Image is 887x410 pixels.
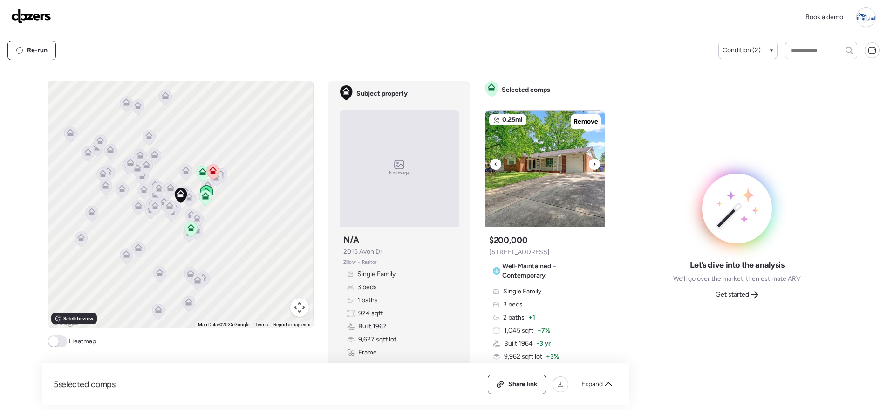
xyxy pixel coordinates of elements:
span: Realtor [362,258,377,266]
span: 1,045 sqft [504,326,533,335]
span: + 7% [537,326,550,335]
span: [STREET_ADDRESS] [489,248,550,257]
span: Get started [716,290,749,299]
span: Built 1964 [504,339,533,348]
span: Single Family [357,270,396,279]
span: Subject property [356,89,408,98]
span: 3 beds [503,300,523,309]
span: 2 baths [503,313,525,322]
span: Well-Maintained – Contemporary [502,262,598,280]
span: 1 baths [357,296,378,305]
span: Selected comps [502,85,550,95]
span: 3 beds [357,283,377,292]
span: Condition (2) [723,46,761,55]
span: 5 selected comps [54,379,116,390]
span: • [358,258,360,266]
span: No image [389,169,409,177]
span: 9,627 sqft lot [358,335,396,344]
a: Report a map error [273,322,311,327]
h3: N/A [343,234,359,245]
button: Map camera controls [290,298,309,317]
span: Map Data ©2025 Google [198,322,249,327]
span: + 3% [546,352,559,361]
span: 2015 Avon Dr [343,247,382,257]
span: 974 sqft [358,309,383,318]
a: Terms (opens in new tab) [255,322,268,327]
span: We’ll go over the market, then estimate ARV [673,274,801,284]
span: 9,962 sqft lot [504,352,542,361]
span: Share link [508,380,538,389]
span: Zillow [343,258,356,266]
span: Let’s dive into the analysis [690,259,785,271]
span: Satellite view [63,315,93,322]
img: Google [50,316,81,328]
span: Re-run [27,46,48,55]
span: Expand [581,380,603,389]
span: + 1 [528,313,535,322]
span: 0.25mi [502,115,523,125]
span: Book a demo [805,13,843,21]
span: Remove [573,117,598,126]
a: Open this area in Google Maps (opens a new window) [50,316,81,328]
span: Built 1967 [358,322,387,331]
span: -3 yr [537,339,551,348]
span: Heatmap [69,337,96,346]
span: Frame [358,348,377,357]
img: Logo [11,9,51,24]
span: Single Family [503,287,541,296]
h3: $200,000 [489,235,527,246]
